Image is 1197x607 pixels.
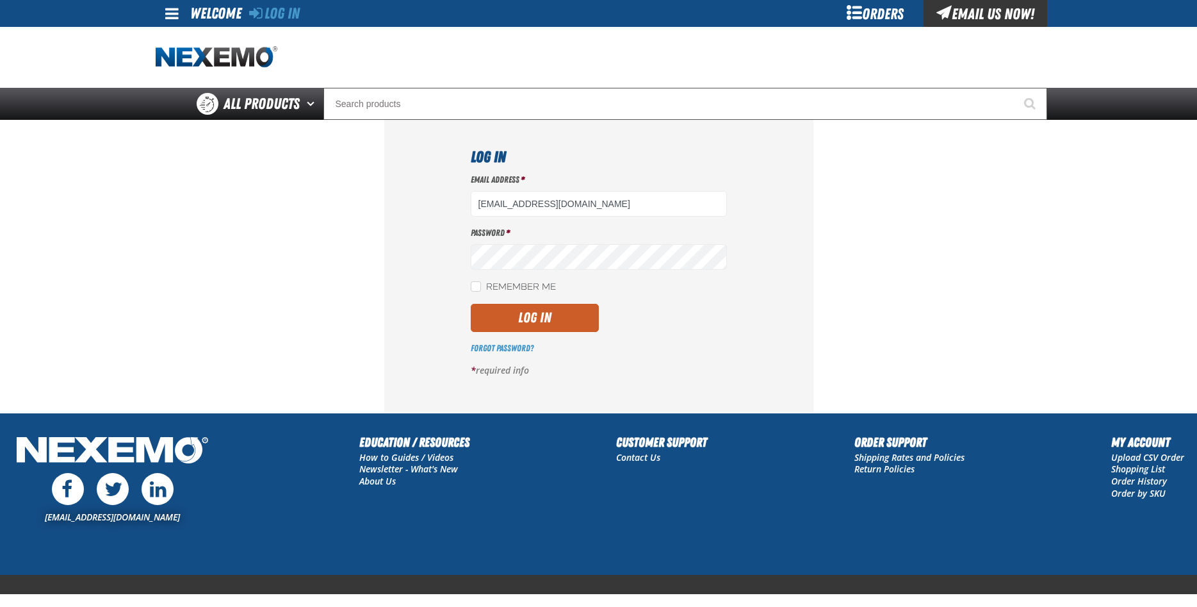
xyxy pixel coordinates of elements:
label: Email Address [471,174,727,186]
h2: Education / Resources [359,433,469,452]
button: Start Searching [1015,88,1047,120]
a: How to Guides / Videos [359,451,453,463]
a: Order by SKU [1111,487,1166,499]
p: required info [471,365,727,377]
h2: My Account [1111,433,1184,452]
img: Nexemo Logo [13,433,212,470]
input: Search [323,88,1047,120]
h1: Log In [471,146,727,169]
a: About Us [359,475,396,487]
a: Forgot Password? [471,343,533,353]
span: All Products [224,92,300,115]
label: Remember Me [471,281,556,294]
a: Shipping Rates and Policies [854,451,965,463]
a: Newsletter - What's New [359,463,458,475]
button: Open All Products pages [302,88,323,120]
a: [EMAIL_ADDRESS][DOMAIN_NAME] [45,511,180,523]
img: Nexemo logo [156,46,277,69]
a: Home [156,46,277,69]
a: Return Policies [854,463,915,475]
a: Contact Us [616,451,660,463]
a: Order History [1111,475,1167,487]
a: Upload CSV Order [1111,451,1184,463]
h2: Order Support [854,433,965,452]
input: Remember Me [471,281,481,292]
h2: Customer Support [616,433,707,452]
button: Log In [471,304,599,332]
a: Shopping List [1111,463,1165,475]
a: Log In [249,4,300,22]
label: Password [471,227,727,239]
